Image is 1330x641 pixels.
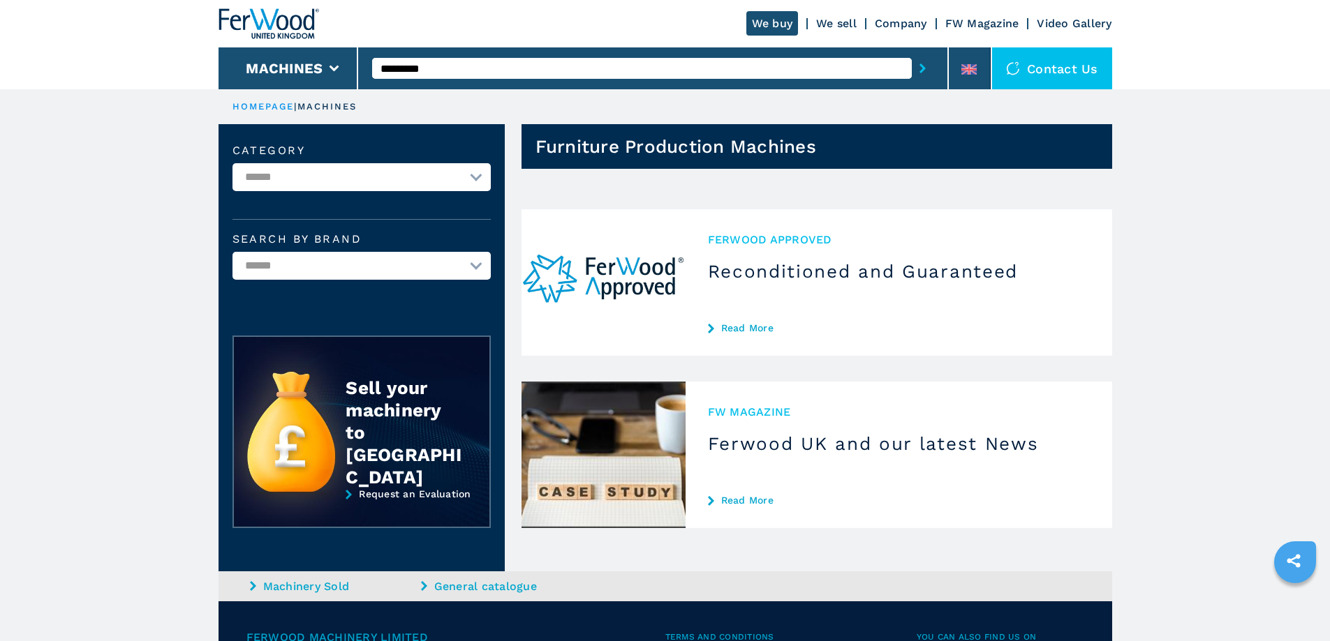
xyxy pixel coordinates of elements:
[945,17,1019,30] a: FW Magazine
[232,101,295,112] a: HOMEPAGE
[232,488,491,538] a: Request an Evaluation
[1276,543,1311,578] a: sharethis
[297,100,357,113] p: machines
[250,578,418,594] a: Machinery Sold
[1037,17,1111,30] a: Video Gallery
[708,232,1090,248] span: Ferwood Approved
[708,404,1090,420] span: FW MAGAZINE
[708,260,1090,282] h3: Reconditioned and Guaranteed
[875,17,927,30] a: Company
[1271,578,1320,631] iframe: Chat
[421,578,589,594] a: General catalogue
[346,377,461,488] div: Sell your machinery to [GEOGRAPHIC_DATA]
[219,8,319,39] img: Ferwood
[746,11,799,36] a: We buy
[708,432,1090,455] h3: Ferwood UK and our latest News
[708,322,1090,333] a: Read More
[246,60,323,77] button: Machines
[912,52,933,84] button: submit-button
[522,209,686,356] img: Reconditioned and Guaranteed
[992,47,1112,89] div: Contact us
[232,234,491,245] label: Search by brand
[522,382,686,528] img: Ferwood UK and our latest News
[294,101,297,112] span: |
[1006,61,1020,75] img: Contact us
[708,495,1090,506] a: Read More
[232,145,491,156] label: Category
[816,17,857,30] a: We sell
[535,135,816,158] h1: Furniture Production Machines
